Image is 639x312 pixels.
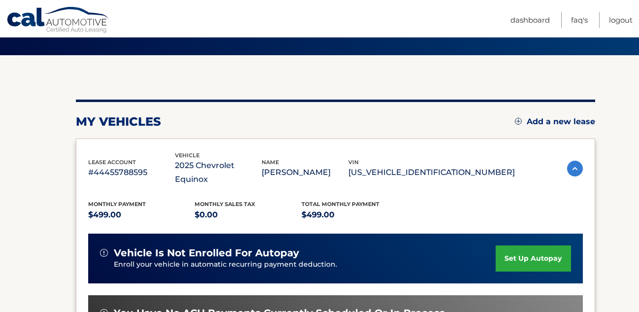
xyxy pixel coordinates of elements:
[302,201,379,208] span: Total Monthly Payment
[515,117,595,127] a: Add a new lease
[114,259,496,270] p: Enroll your vehicle in automatic recurring payment deduction.
[262,159,279,166] span: name
[175,159,262,186] p: 2025 Chevrolet Equinox
[348,159,359,166] span: vin
[88,166,175,179] p: #44455788595
[609,12,633,28] a: Logout
[6,6,110,35] a: Cal Automotive
[100,249,108,257] img: alert-white.svg
[496,245,571,272] a: set up autopay
[515,118,522,125] img: add.svg
[262,166,348,179] p: [PERSON_NAME]
[114,247,299,259] span: vehicle is not enrolled for autopay
[195,208,302,222] p: $0.00
[76,114,161,129] h2: my vehicles
[195,201,255,208] span: Monthly sales Tax
[510,12,550,28] a: Dashboard
[302,208,408,222] p: $499.00
[571,12,588,28] a: FAQ's
[88,201,146,208] span: Monthly Payment
[88,159,136,166] span: lease account
[348,166,515,179] p: [US_VEHICLE_IDENTIFICATION_NUMBER]
[88,208,195,222] p: $499.00
[175,152,200,159] span: vehicle
[567,161,583,176] img: accordion-active.svg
